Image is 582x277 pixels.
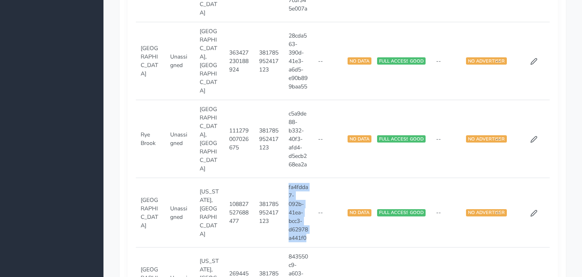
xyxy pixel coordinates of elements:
td: c5a9de88-b332-40f3-afd4-d5ecb268ea2a [284,100,313,178]
td: -- [431,22,461,100]
td: 381785952417123 [254,100,284,178]
td: Unassigned [165,178,195,248]
span: FULL ACCESS [377,209,411,216]
span: NO ADVERTISER [466,209,507,216]
td: -- [431,178,461,248]
td: 28cda563-390d-41e3-a6d5-e90b899baa55 [284,22,313,100]
td: -- [491,22,520,100]
span: GOOD [408,135,426,143]
span: GOOD [408,57,426,65]
td: 363427230188924 [224,22,254,100]
td: -- [313,178,343,248]
td: -- [431,100,461,178]
td: [GEOGRAPHIC_DATA] [136,22,165,100]
td: [GEOGRAPHIC_DATA],[GEOGRAPHIC_DATA] [195,100,224,178]
span: NO ADVERTISER [466,57,507,65]
td: fa4fdda7-092b-41ea-bcc3-d62978a441f0 [284,178,313,248]
td: Unassigned [165,100,195,178]
td: [US_STATE],[GEOGRAPHIC_DATA] [195,178,224,248]
td: Unassigned [165,22,195,100]
td: -- [313,22,343,100]
td: 108827527688477 [224,178,254,248]
td: 111279007026675 [224,100,254,178]
td: 381785952417123 [254,22,284,100]
span: NO DATA [348,57,371,65]
span: NO ADVERTISER [466,135,507,143]
td: -- [313,100,343,178]
span: FULL ACCESS [377,135,411,143]
span: NO DATA [348,209,371,216]
td: Rye Brook [136,100,165,178]
td: [GEOGRAPHIC_DATA] [136,178,165,248]
span: FULL ACCESS [377,57,411,65]
td: 381785952417123 [254,178,284,248]
td: [GEOGRAPHIC_DATA],[GEOGRAPHIC_DATA] [195,22,224,100]
td: -- [491,178,520,248]
span: GOOD [408,209,426,216]
span: NO DATA [348,135,371,143]
td: -- [491,100,520,178]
